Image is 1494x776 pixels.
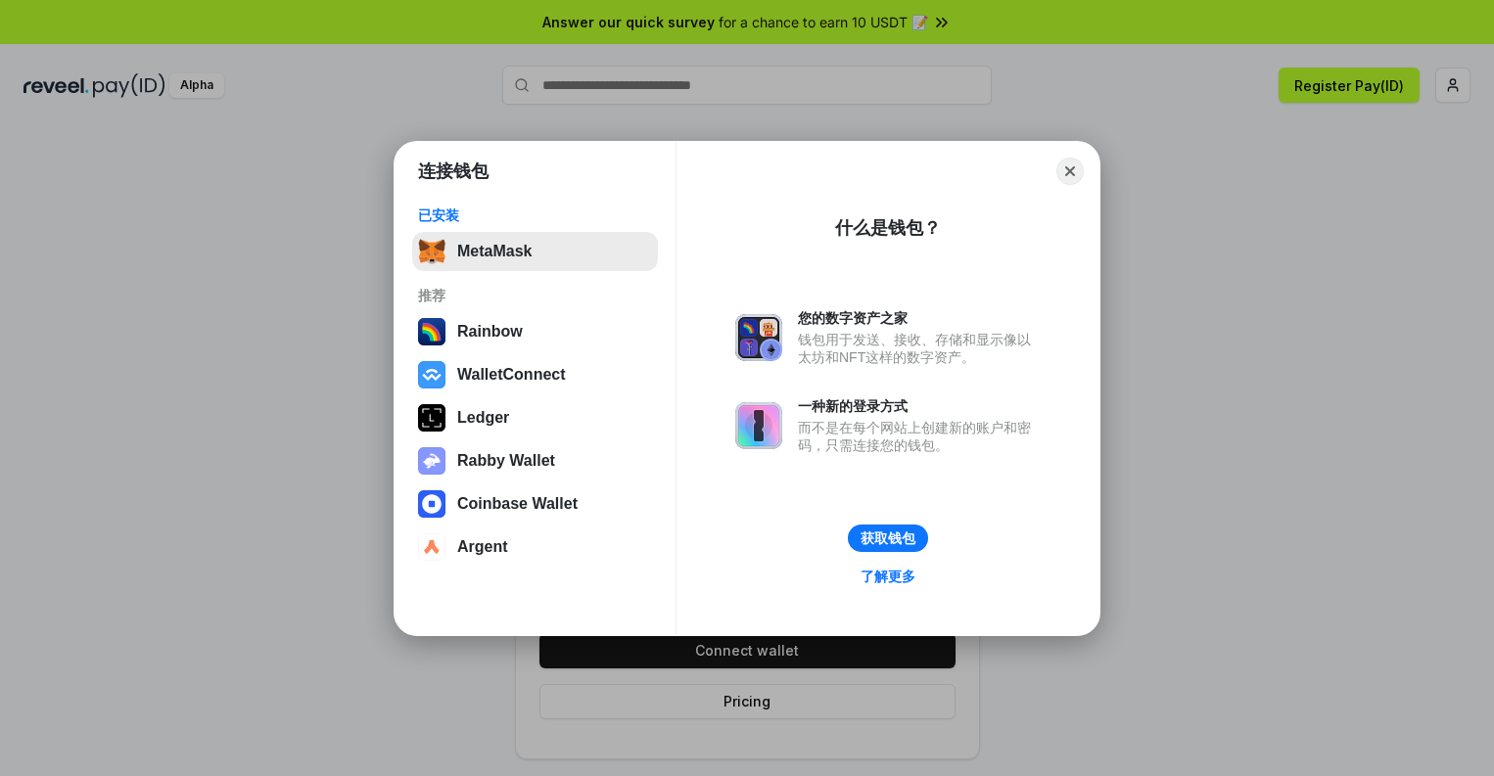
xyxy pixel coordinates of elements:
img: svg+xml,%3Csvg%20width%3D%2228%22%20height%3D%2228%22%20viewBox%3D%220%200%2028%2028%22%20fill%3D... [418,533,445,561]
div: 您的数字资产之家 [798,309,1041,327]
div: Argent [457,538,508,556]
img: svg+xml,%3Csvg%20xmlns%3D%22http%3A%2F%2Fwww.w3.org%2F2000%2Fsvg%22%20width%3D%2228%22%20height%3... [418,404,445,432]
button: Ledger [412,398,658,437]
div: Rainbow [457,323,523,341]
div: 推荐 [418,287,652,304]
h1: 连接钱包 [418,160,489,183]
div: Ledger [457,409,509,427]
img: svg+xml,%3Csvg%20fill%3D%22none%22%20height%3D%2233%22%20viewBox%3D%220%200%2035%2033%22%20width%... [418,238,445,265]
div: 什么是钱包？ [835,216,941,240]
img: svg+xml,%3Csvg%20width%3D%2228%22%20height%3D%2228%22%20viewBox%3D%220%200%2028%2028%22%20fill%3D... [418,361,445,388]
button: Rainbow [412,312,658,351]
img: svg+xml,%3Csvg%20width%3D%2228%22%20height%3D%2228%22%20viewBox%3D%220%200%2028%2028%22%20fill%3D... [418,490,445,518]
button: Rabby Wallet [412,441,658,480]
div: 一种新的登录方式 [798,397,1041,415]
img: svg+xml,%3Csvg%20xmlns%3D%22http%3A%2F%2Fwww.w3.org%2F2000%2Fsvg%22%20fill%3D%22none%22%20viewBox... [735,314,782,361]
img: svg+xml,%3Csvg%20xmlns%3D%22http%3A%2F%2Fwww.w3.org%2F2000%2Fsvg%22%20fill%3D%22none%22%20viewBox... [735,402,782,449]
button: 获取钱包 [848,525,928,552]
div: Coinbase Wallet [457,495,578,513]
img: svg+xml,%3Csvg%20xmlns%3D%22http%3A%2F%2Fwww.w3.org%2F2000%2Fsvg%22%20fill%3D%22none%22%20viewBox... [418,447,445,475]
button: Coinbase Wallet [412,484,658,524]
div: 了解更多 [861,568,915,585]
div: 已安装 [418,206,652,224]
div: 而不是在每个网站上创建新的账户和密码，只需连接您的钱包。 [798,419,1041,454]
a: 了解更多 [849,564,927,589]
img: svg+xml,%3Csvg%20width%3D%22120%22%20height%3D%22120%22%20viewBox%3D%220%200%20120%20120%22%20fil... [418,318,445,345]
div: Rabby Wallet [457,452,555,470]
div: 获取钱包 [861,529,915,547]
button: Close [1056,158,1084,185]
button: MetaMask [412,232,658,271]
div: WalletConnect [457,366,566,384]
button: Argent [412,527,658,567]
div: MetaMask [457,243,532,260]
div: 钱包用于发送、接收、存储和显示像以太坊和NFT这样的数字资产。 [798,331,1041,366]
button: WalletConnect [412,355,658,394]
